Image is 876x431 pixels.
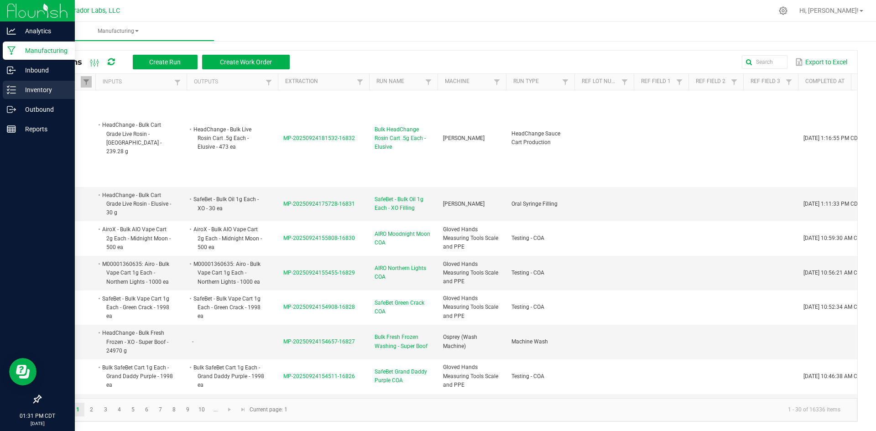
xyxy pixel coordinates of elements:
a: Run TypeSortable [513,78,559,85]
a: Filter [560,76,571,88]
a: Filter [491,76,502,88]
span: Manufacturing [22,27,214,35]
span: [DATE] 10:59:30 AM CDT [803,235,864,241]
li: AiroX - Bulk AIO Vape Cart 2g Each - Midnight Moon - 500 ea [101,225,173,252]
td: - [187,325,278,359]
p: Inventory [16,84,71,95]
span: MP-20250924181532-16832 [283,135,355,141]
a: Ref Field 1Sortable [641,78,673,85]
span: AIRO Moodnight Moon COA [375,230,432,247]
li: AiroX - Bulk AIO Vape Cart 2g Each - Frosted Dream - 500 ea [192,398,264,425]
span: [DATE] 1:11:33 PM CDT [803,201,861,207]
span: HeadChange Sauce Cart Production [511,130,560,145]
p: [DATE] [4,420,71,427]
li: HeadChange - Bulk Live Rosin Cart .5g Each - Elusive - 473 ea [192,125,264,152]
a: Ref Field 2Sortable [696,78,728,85]
a: Page 6 [140,403,153,416]
li: HeadChange - Bulk Cart Grade Live Rosin - [GEOGRAPHIC_DATA] - 239.28 g [101,120,173,156]
span: Go to the last page [240,406,247,413]
span: Testing - COA [511,235,544,241]
a: Page 2 [85,403,98,416]
a: Page 3 [99,403,112,416]
iframe: Resource center [9,358,36,385]
li: HeadChange - Bulk Fresh Frozen - XO - Super Boof - 24970 g [101,328,173,355]
a: Filter [729,76,740,88]
span: Gloved Hands Measuring Tools Scale and PPE [443,364,498,388]
a: Page 9 [181,403,194,416]
span: Gloved Hands Measuring Tools Scale and PPE [443,295,498,319]
span: Machine Wash [511,338,548,345]
p: Reports [16,124,71,135]
span: MP-20250924175728-16831 [283,201,355,207]
span: Bulk Fresh Frozen Washing - Super Boof [375,333,432,350]
span: SafeBet Green Crack COA [375,299,432,316]
inline-svg: Inbound [7,66,16,75]
a: Page 4 [113,403,126,416]
li: Bulk SafeBet Cart 1g Each - Grand Daddy Purple - 1998 ea [101,363,173,390]
span: Osprey (Wash Machine) [443,334,477,349]
span: Go to the next page [226,406,233,413]
p: Analytics [16,26,71,36]
button: Create Work Order [202,55,290,69]
span: MP-20250924155455-16829 [283,270,355,276]
a: Filter [263,77,274,88]
a: Go to the next page [223,403,236,416]
button: Create Run [133,55,198,69]
a: Ref Lot NumberSortable [582,78,619,85]
span: Curador Labs, LLC [66,7,120,15]
div: All Runs [47,54,297,70]
a: Page 11 [209,403,222,416]
span: Testing - COA [511,373,544,379]
span: [DATE] 10:46:38 AM CDT [803,373,864,379]
a: Filter [674,76,685,88]
p: Outbound [16,104,71,115]
a: Go to the last page [236,403,250,416]
span: [PERSON_NAME] [443,201,485,207]
a: MachineSortable [445,78,491,85]
a: Page 10 [195,403,209,416]
span: Oral Syringe Filling [511,201,558,207]
li: M00001360635: Airo - Bulk Vape Cart 1g Each - Northern Lights - 1000 ea [101,260,173,286]
li: Bulk SafeBet Cart 1g Each - Grand Daddy Purple - 1998 ea [192,363,264,390]
th: Inputs [95,74,187,90]
a: Filter [81,76,92,88]
th: Outputs [187,74,278,90]
span: [PERSON_NAME] [443,135,485,141]
a: Filter [783,76,794,88]
li: SafeBet - Bulk Vape Cart 1g Each - Green Crack - 1998 ea [192,294,264,321]
a: Filter [619,76,630,88]
button: Export to Excel [793,54,850,70]
li: M00001360635: Airo - Bulk Vape Cart 1g Each - Northern Lights - 1000 ea [192,260,264,286]
li: SafeBet - Bulk Oil 1g Each - XO - 30 ea [192,195,264,213]
span: Bulk HeadChange Rosin Cart .5g Each - Elusive [375,125,432,152]
a: Page 1 [71,403,84,416]
kendo-pager: Current page: 1 [41,398,857,421]
input: Search [742,55,787,69]
span: Gloved Hands Measuring Tools Scale and PPE [443,226,498,250]
a: ExtractionSortable [285,78,354,85]
span: Create Work Order [220,58,272,66]
span: SafeBet - Bulk Oil 1g Each - XO Filling [375,195,432,213]
inline-svg: Reports [7,125,16,134]
li: HeadChange - Bulk Cart Grade Live Rosin - Elusive - 30 g [101,191,173,218]
a: Filter [172,77,183,88]
inline-svg: Manufacturing [7,46,16,55]
span: AIRO Northern Lights COA [375,264,432,281]
li: AiroX - Bulk AIO Vape Cart 2g Each - Midnight Moon - 500 ea [192,225,264,252]
span: MP-20250924155808-16830 [283,235,355,241]
a: Ref Field 3Sortable [751,78,783,85]
kendo-pager-info: 1 - 30 of 16336 items [293,402,848,417]
span: MP-20250924154657-16827 [283,338,355,345]
div: Manage settings [777,6,789,15]
p: 01:31 PM CDT [4,412,71,420]
span: [DATE] 10:56:21 AM CDT [803,270,864,276]
inline-svg: Outbound [7,105,16,114]
span: MP-20250924154908-16828 [283,304,355,310]
inline-svg: Inventory [7,85,16,94]
li: SafeBet - Bulk Vape Cart 1g Each - Green Crack - 1998 ea [101,294,173,321]
a: Filter [355,76,365,88]
span: Gloved Hands Measuring Tools Scale and PPE [443,261,498,285]
a: Page 7 [154,403,167,416]
span: [DATE] 10:52:34 AM CDT [803,304,864,310]
p: Inbound [16,65,71,76]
